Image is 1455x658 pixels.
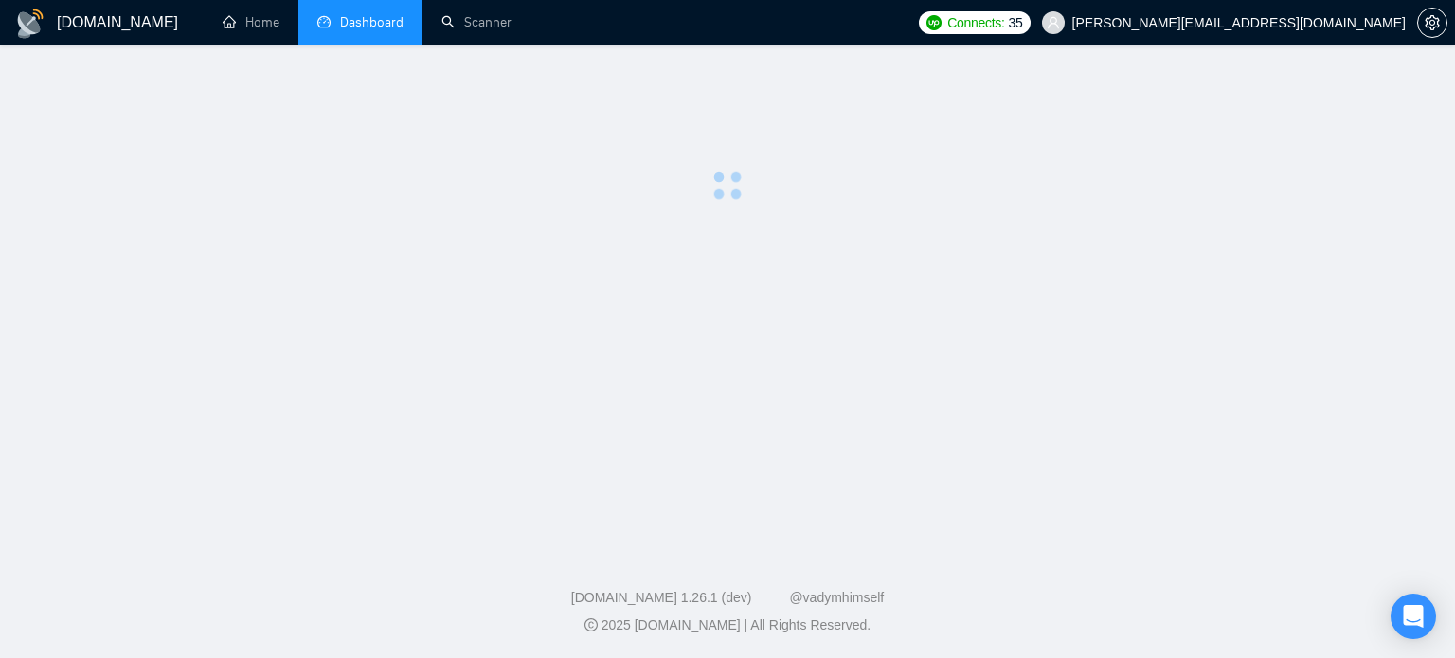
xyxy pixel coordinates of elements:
[1391,594,1436,639] div: Open Intercom Messenger
[15,615,1440,635] div: 2025 [DOMAIN_NAME] | All Rights Reserved.
[947,12,1004,33] span: Connects:
[340,14,404,30] span: Dashboard
[15,9,45,39] img: logo
[571,590,752,605] a: [DOMAIN_NAME] 1.26.1 (dev)
[1047,16,1060,29] span: user
[789,590,884,605] a: @vadymhimself
[317,15,331,28] span: dashboard
[584,618,598,631] span: copyright
[1418,15,1446,30] span: setting
[1417,8,1447,38] button: setting
[1009,12,1023,33] span: 35
[223,14,279,30] a: homeHome
[1417,15,1447,30] a: setting
[926,15,942,30] img: upwork-logo.png
[441,14,512,30] a: searchScanner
